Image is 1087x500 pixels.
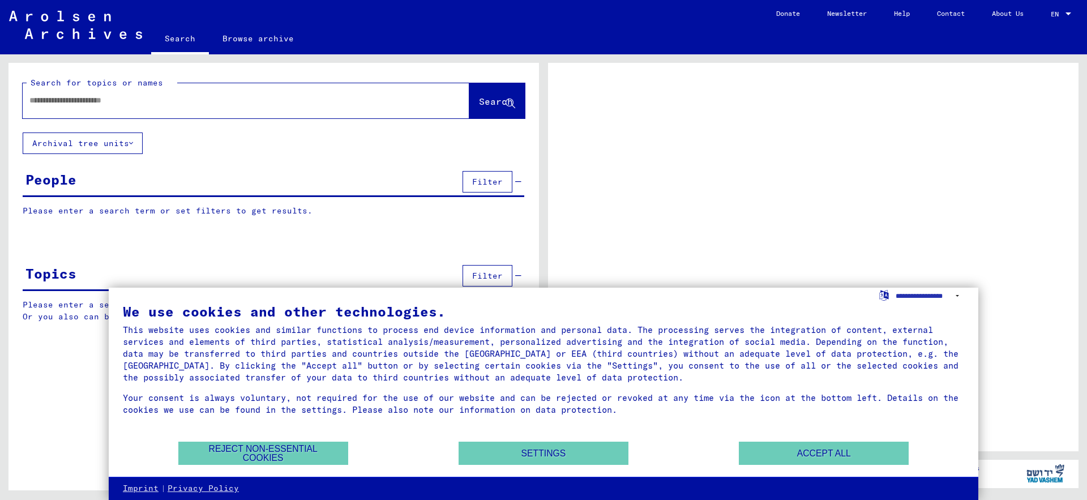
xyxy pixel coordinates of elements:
a: Browse archive [209,25,307,52]
a: Imprint [123,483,159,494]
img: Arolsen_neg.svg [9,11,142,39]
p: Please enter a search term or set filters to get results. [23,205,524,217]
span: Filter [472,271,503,281]
button: Archival tree units [23,133,143,154]
mat-label: Search for topics or names [31,78,163,88]
div: People [25,169,76,190]
p: Please enter a search term or set filters to get results. Or you also can browse the manually. [23,299,525,323]
button: Filter [463,265,512,287]
button: Search [469,83,525,118]
span: Search [479,96,513,107]
button: Accept all [739,442,909,465]
div: This website uses cookies and similar functions to process end device information and personal da... [123,324,964,383]
span: EN [1051,10,1063,18]
div: Topics [25,263,76,284]
button: Settings [459,442,628,465]
div: Your consent is always voluntary, not required for the use of our website and can be rejected or ... [123,392,964,416]
a: Privacy Policy [168,483,239,494]
span: Filter [472,177,503,187]
img: yv_logo.png [1024,459,1067,488]
button: Reject non-essential cookies [178,442,348,465]
a: Search [151,25,209,54]
button: Filter [463,171,512,193]
div: We use cookies and other technologies. [123,305,964,318]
